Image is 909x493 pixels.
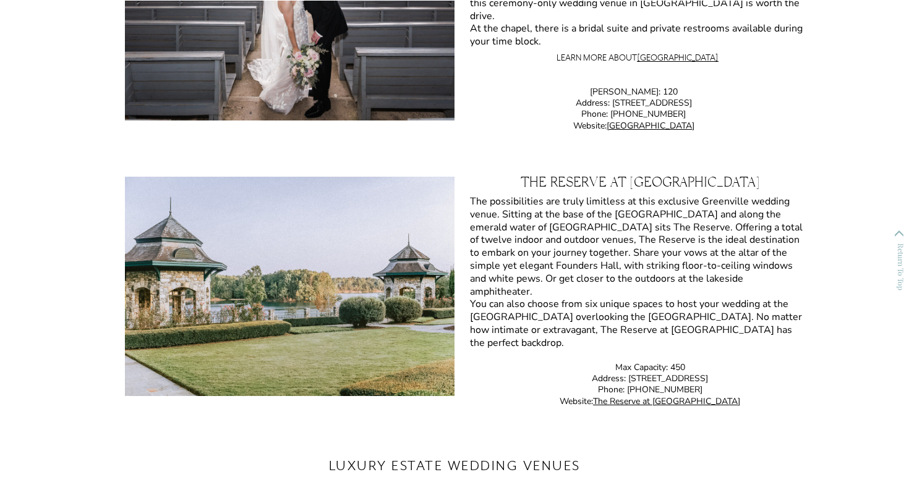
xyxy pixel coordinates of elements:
[637,52,719,63] a: [GEOGRAPHIC_DATA]
[470,362,830,413] p: Max Capacity: 450 Address: [STREET_ADDRESS] Phone: [PHONE_NUMBER] Website:
[454,177,826,197] h3: The Reserve at [GEOGRAPHIC_DATA]
[470,195,807,340] p: The possibilities are truly limitless at this exclusive Greenville wedding venue. Sitting at the ...
[593,395,740,407] a: The Reserve at [GEOGRAPHIC_DATA]
[265,454,644,476] h2: Luxury Estate Wedding Venues
[607,120,694,132] a: [GEOGRAPHIC_DATA]
[470,51,807,65] p: Learn more about
[470,86,797,137] p: [PERSON_NAME]: 120 Address: [STREET_ADDRESS] Phone: [PHONE_NUMBER] Website:
[894,239,905,294] p: Return To Top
